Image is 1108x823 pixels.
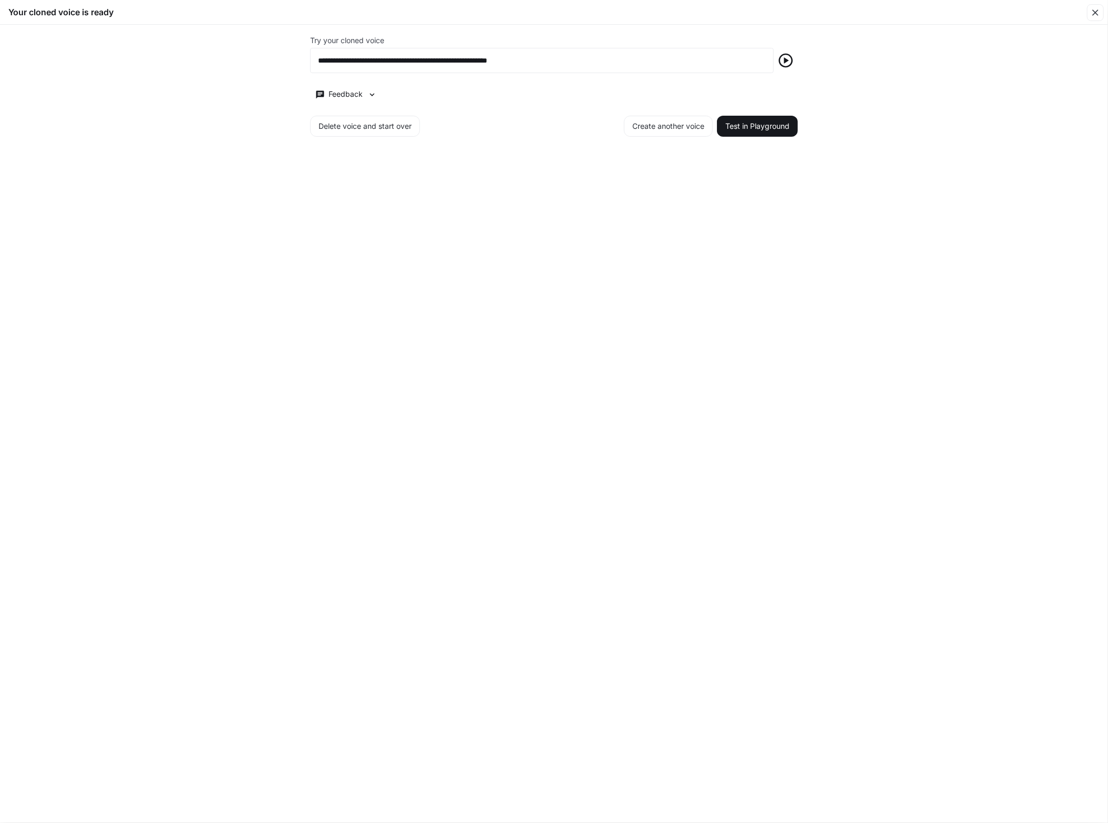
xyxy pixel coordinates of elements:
p: Try your cloned voice [310,37,384,44]
button: Delete voice and start over [310,116,420,137]
button: Create another voice [624,116,713,137]
button: Test in Playground [717,116,798,137]
h5: Your cloned voice is ready [8,6,114,18]
button: Feedback [310,86,382,103]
